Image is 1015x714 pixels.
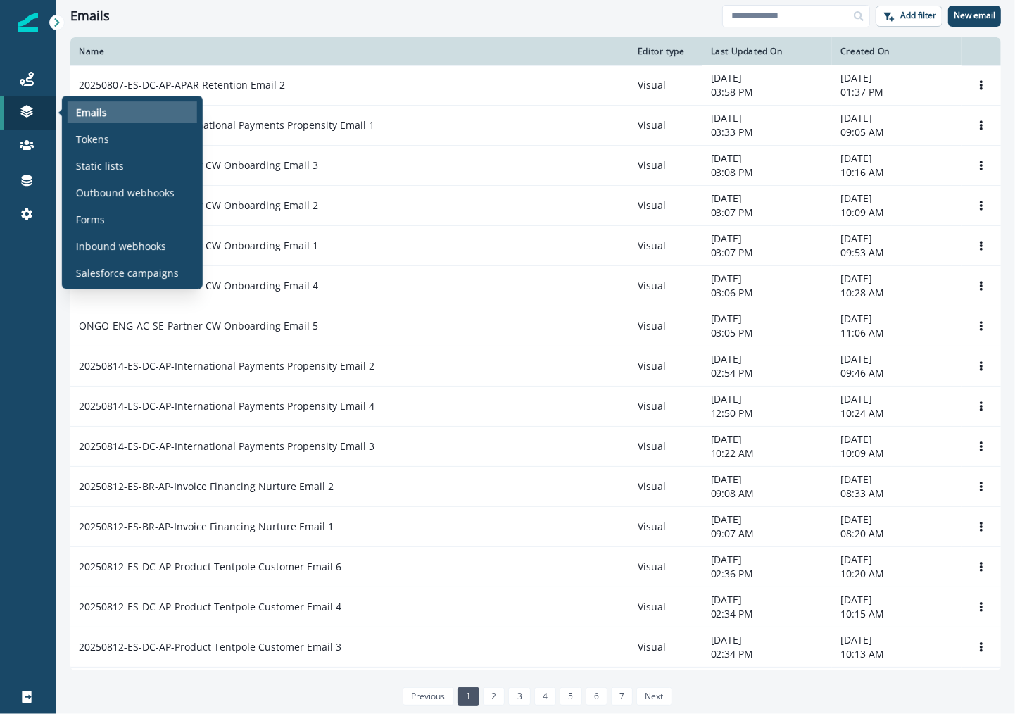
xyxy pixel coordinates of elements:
p: 20250812-ES-DC-AP-Product Tentpole Customer Email 3 [79,640,341,654]
a: 20250812-ES-BR-AP-Invoice Financing Nurture Email 1Visual[DATE]09:07 AM[DATE]08:20 AMOptions [70,507,1001,547]
p: 03:07 PM [711,206,824,220]
p: [DATE] [840,151,953,165]
p: Forms [76,212,105,227]
p: 03:08 PM [711,165,824,180]
p: 02:36 PM [711,567,824,581]
td: Visual [629,346,702,387]
p: [DATE] [840,192,953,206]
a: Page 5 [560,687,581,706]
p: 20250814-ES-DC-AP-International Payments Propensity Email 4 [79,399,374,413]
button: Options [970,275,992,296]
p: ONGO-ENG-AC-SE-Partner CW Onboarding Email 5 [79,319,318,333]
p: [DATE] [711,192,824,206]
a: ONGO-ENG-AC-SE-Partner CW Onboarding Email 4Visual[DATE]03:06 PM[DATE]10:28 AMOptions [70,266,1001,306]
p: 20250812-ES-BR-AP-Invoice Financing Nurture Email 2 [79,480,334,494]
p: [DATE] [711,392,824,406]
a: 20250807-ES-DC-AP-APAR Retention Email 2Visual[DATE]03:58 PM[DATE]01:37 PMOptions [70,65,1001,106]
a: Salesforce campaigns [68,262,197,283]
p: [DATE] [711,472,824,487]
p: [DATE] [840,633,953,647]
td: Visual [629,507,702,547]
p: Tokens [76,132,109,146]
p: [DATE] [711,312,824,326]
a: Page 4 [534,687,556,706]
button: Options [970,637,992,658]
div: Created On [840,46,953,57]
p: 08:33 AM [840,487,953,501]
td: Visual [629,627,702,668]
a: 20250812-ES-DC-AP-Product Tentpole Customer Email 2Visual[DATE]02:33 PM[DATE]09:42 AMOptions [70,668,1001,708]
p: 10:09 AM [840,446,953,461]
p: 20250812-ES-DC-AP-Product Tentpole Customer Email 4 [79,600,341,614]
a: Emails [68,101,197,123]
p: 10:09 AM [840,206,953,220]
p: 10:13 AM [840,647,953,661]
p: 08:20 AM [840,527,953,541]
p: 20250812-ES-BR-AP-Invoice Financing Nurture Email 1 [79,520,334,534]
a: ONGO-ENG-AC-SE-Partner CW Onboarding Email 5Visual[DATE]03:05 PM[DATE]11:06 AMOptions [70,306,1001,346]
p: [DATE] [711,633,824,647]
h1: Emails [70,8,110,24]
button: Options [970,155,992,176]
p: [DATE] [840,312,953,326]
p: [DATE] [840,272,953,286]
div: Editor type [638,46,694,57]
p: 03:06 PM [711,286,824,300]
td: Visual [629,186,702,226]
td: Visual [629,226,702,266]
p: 09:46 AM [840,366,953,380]
td: Visual [629,668,702,708]
button: New email [948,6,1001,27]
p: 09:05 AM [840,125,953,139]
p: [DATE] [840,71,953,85]
p: [DATE] [711,593,824,607]
p: [DATE] [840,472,953,487]
ul: Pagination [399,687,672,706]
button: Options [970,396,992,417]
p: 10:22 AM [711,446,824,461]
button: Add filter [876,6,942,27]
p: [DATE] [840,593,953,607]
button: Options [970,556,992,577]
a: ONGO-ENG-AC-SE-Partner CW Onboarding Email 3Visual[DATE]03:08 PM[DATE]10:16 AMOptions [70,146,1001,186]
p: [DATE] [711,272,824,286]
p: 09:08 AM [711,487,824,501]
p: [DATE] [840,232,953,246]
a: ONGO-ENG-AC-SE-Partner CW Onboarding Email 2Visual[DATE]03:07 PM[DATE]10:09 AMOptions [70,186,1001,226]
td: Visual [629,65,702,106]
p: 20250812-ES-DC-AP-Product Tentpole Customer Email 6 [79,560,341,574]
p: 10:28 AM [840,286,953,300]
p: 03:58 PM [711,85,824,99]
p: 02:34 PM [711,607,824,621]
a: Outbound webhooks [68,182,197,203]
p: 03:33 PM [711,125,824,139]
a: Next page [636,687,672,706]
a: Static lists [68,155,197,176]
a: 20250814-ES-DC-AP-International Payments Propensity Email 3Visual[DATE]10:22 AM[DATE]10:09 AMOptions [70,427,1001,467]
p: 20250814-ES-DC-AP-International Payments Propensity Email 3 [79,439,374,453]
a: 20250814-ES-DC-AP-International Payments Propensity Email 1Visual[DATE]03:33 PM[DATE]09:05 AMOptions [70,106,1001,146]
button: Options [970,596,992,618]
a: 20250814-ES-DC-AP-International Payments Propensity Email 4Visual[DATE]12:50 PM[DATE]10:24 AMOptions [70,387,1001,427]
button: Options [970,75,992,96]
p: [DATE] [711,432,824,446]
p: [DATE] [711,553,824,567]
button: Options [970,436,992,457]
td: Visual [629,547,702,587]
p: [DATE] [840,432,953,446]
p: [DATE] [711,232,824,246]
td: Visual [629,306,702,346]
p: Inbound webhooks [76,239,166,253]
td: Visual [629,106,702,146]
p: 10:15 AM [840,607,953,621]
td: Visual [629,387,702,427]
p: 02:54 PM [711,366,824,380]
p: 03:07 PM [711,246,824,260]
p: [DATE] [711,352,824,366]
p: [DATE] [840,392,953,406]
a: Tokens [68,128,197,149]
a: ONGO-ENG-AC-SE-Partner CW Onboarding Email 1Visual[DATE]03:07 PM[DATE]09:53 AMOptions [70,226,1001,266]
p: 10:16 AM [840,165,953,180]
a: 20250812-ES-DC-AP-Product Tentpole Customer Email 4Visual[DATE]02:34 PM[DATE]10:15 AMOptions [70,587,1001,627]
button: Options [970,476,992,497]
